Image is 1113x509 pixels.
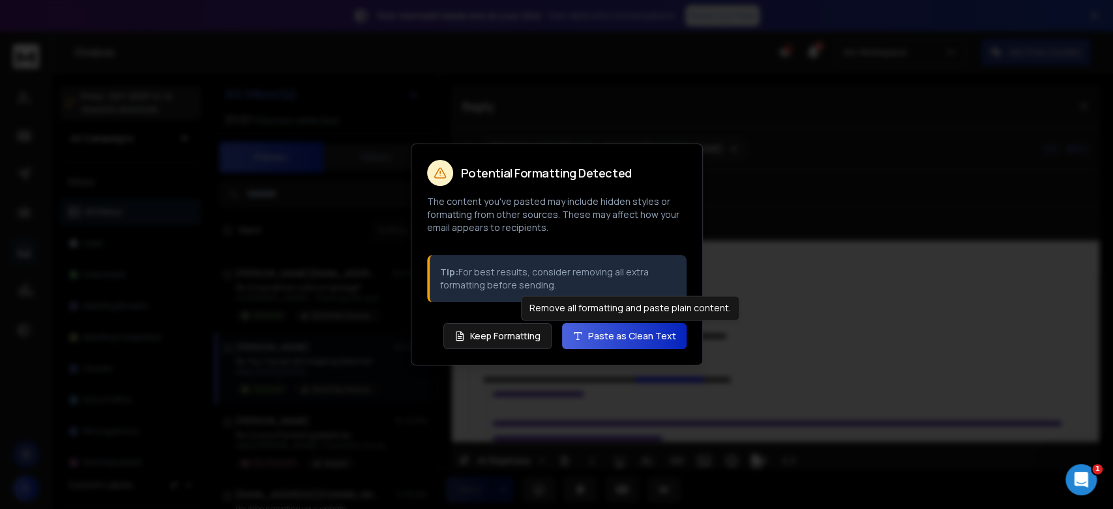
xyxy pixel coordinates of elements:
p: For best results, consider removing all extra formatting before sending. [440,266,676,292]
span: 1 [1092,464,1103,474]
button: Keep Formatting [443,323,552,349]
strong: Tip: [440,266,458,278]
iframe: Intercom live chat [1065,464,1097,495]
h2: Potential Formatting Detected [461,167,632,179]
div: Remove all formatting and paste plain content. [521,296,739,320]
p: The content you've pasted may include hidden styles or formatting from other sources. These may a... [427,195,687,234]
button: Paste as Clean Text [562,323,687,349]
